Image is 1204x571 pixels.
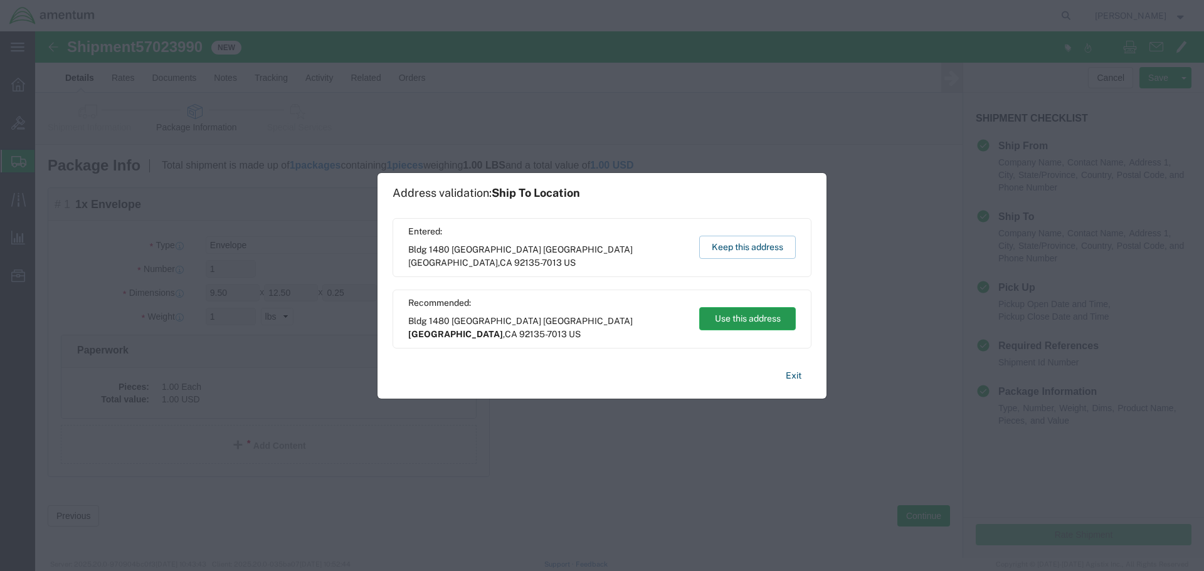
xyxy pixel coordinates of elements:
span: CA [505,329,517,339]
span: Entered: [408,225,687,238]
span: [GEOGRAPHIC_DATA] [408,329,503,339]
span: 92135-7013 [514,258,562,268]
span: US [569,329,581,339]
span: Ship To Location [492,186,580,199]
span: CA [500,258,512,268]
button: Keep this address [699,236,796,259]
span: [GEOGRAPHIC_DATA] [408,258,498,268]
span: Bldg 1480 [GEOGRAPHIC_DATA] [GEOGRAPHIC_DATA] , [408,315,687,341]
span: 92135-7013 [519,329,567,339]
span: Bldg 1480 [GEOGRAPHIC_DATA] [GEOGRAPHIC_DATA] , [408,243,687,270]
span: Recommended: [408,296,687,310]
button: Use this address [699,307,796,330]
span: US [564,258,576,268]
h1: Address validation: [393,186,580,200]
button: Exit [776,365,811,387]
